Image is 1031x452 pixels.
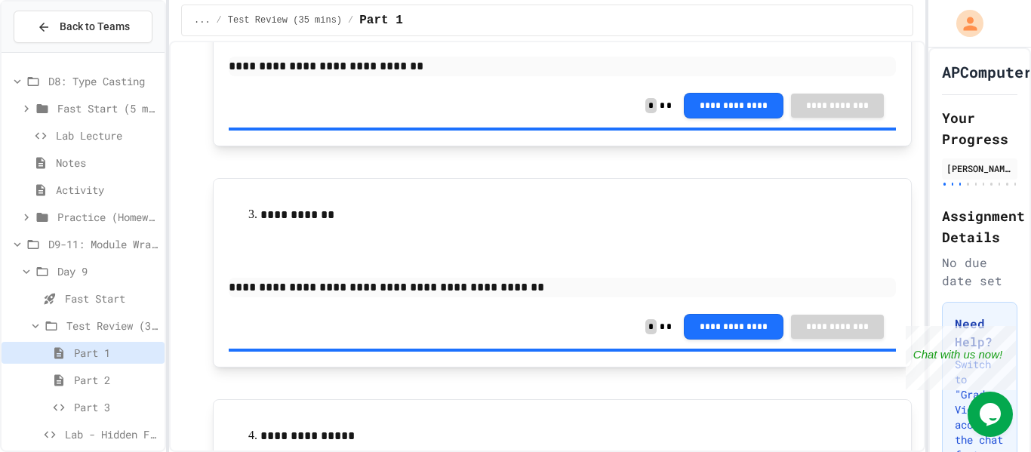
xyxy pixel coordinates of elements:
[228,14,342,26] span: Test Review (35 mins)
[60,19,130,35] span: Back to Teams
[348,14,353,26] span: /
[74,345,158,361] span: Part 1
[66,318,158,334] span: Test Review (35 mins)
[57,100,158,116] span: Fast Start (5 mins)
[74,372,158,388] span: Part 2
[942,107,1017,149] h2: Your Progress
[942,254,1017,290] div: No due date set
[194,14,211,26] span: ...
[48,73,158,89] span: D8: Type Casting
[57,209,158,225] span: Practice (Homework, if needed)
[65,426,158,442] span: Lab - Hidden Figures: Launch Weight Calculator
[946,161,1013,175] div: [PERSON_NAME]
[359,11,403,29] span: Part 1
[56,182,158,198] span: Activity
[65,291,158,306] span: Fast Start
[56,155,158,171] span: Notes
[906,326,1016,390] iframe: chat widget
[48,236,158,252] span: D9-11: Module Wrap Up
[217,14,222,26] span: /
[942,205,1017,248] h2: Assignment Details
[56,128,158,143] span: Lab Lecture
[57,263,158,279] span: Day 9
[968,392,1016,437] iframe: chat widget
[940,6,987,41] div: My Account
[74,399,158,415] span: Part 3
[955,315,1005,351] h3: Need Help?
